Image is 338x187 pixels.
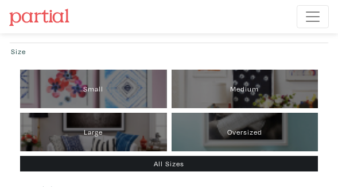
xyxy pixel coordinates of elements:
button: Size [9,43,329,60]
div: Size [11,46,244,57]
div: Oversized [172,113,318,151]
button: Toggle navigation [297,5,329,28]
div: Large [20,113,167,151]
div: Medium [172,70,318,108]
div: All Sizes [20,156,318,171]
div: Small [20,70,167,108]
